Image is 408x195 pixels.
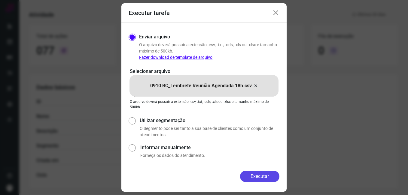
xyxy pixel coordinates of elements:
[140,152,279,159] p: Forneça os dados do atendimento.
[129,9,170,16] h3: Executar tarefa
[140,144,279,151] label: Informar manualmente
[130,99,278,110] p: O arquivo deverá possuir a extensão .csv, .txt, .ods, .xls ou .xlsx e tamanho máximo de 500kb.
[130,68,278,75] p: Selecionar arquivo
[240,171,279,182] button: Executar
[139,55,212,60] a: Fazer download de template de arquivo
[140,117,279,124] label: Utilizar segmentação
[150,82,252,89] p: 0910 BC_Lembrete Reunião Agendada 18h.csv
[140,125,279,138] p: O Segmento pode ser tanto a sua base de clientes como um conjunto de atendimentos.
[139,42,279,61] p: O arquivo deverá possuir a extensão .csv, .txt, .ods, .xls ou .xlsx e tamanho máximo de 500kb.
[139,33,170,40] label: Enviar arquivo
